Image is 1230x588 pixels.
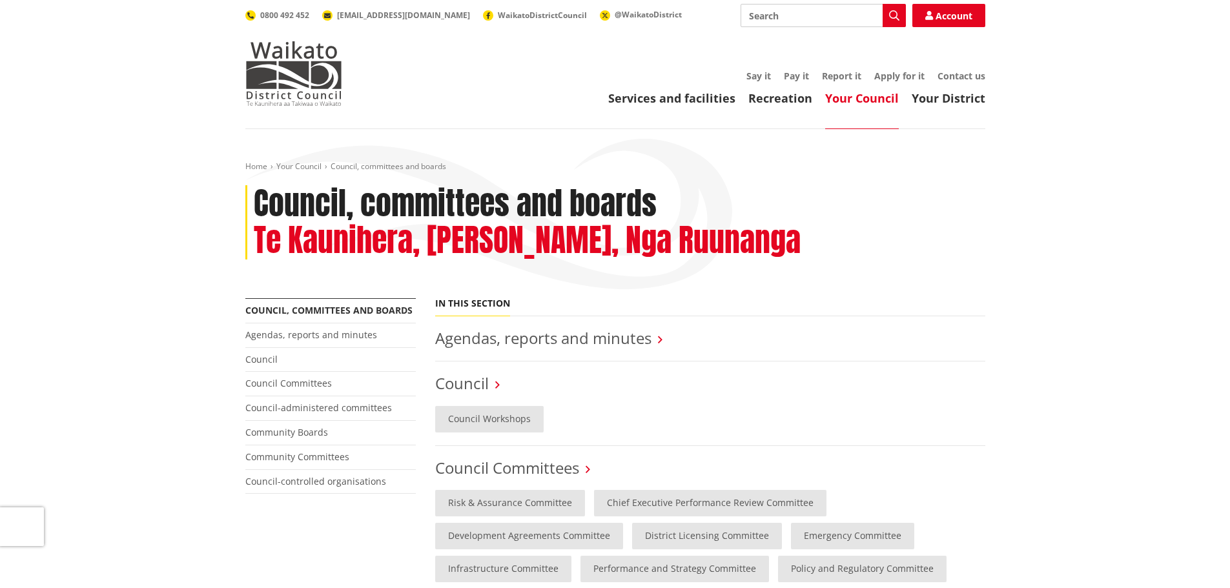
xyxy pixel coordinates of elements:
img: Waikato District Council - Te Kaunihera aa Takiwaa o Waikato [245,41,342,106]
a: Community Committees [245,451,349,463]
a: Council Workshops [435,406,544,432]
a: Your District [912,90,985,106]
a: Say it [746,70,771,82]
a: Policy and Regulatory Committee [778,556,947,582]
a: [EMAIL_ADDRESS][DOMAIN_NAME] [322,10,470,21]
a: Risk & Assurance Committee [435,490,585,516]
a: Chief Executive Performance Review Committee [594,490,826,516]
span: 0800 492 452 [260,10,309,21]
a: Development Agreements Committee [435,523,623,549]
h2: Te Kaunihera, [PERSON_NAME], Nga Ruunanga [254,222,801,259]
span: [EMAIL_ADDRESS][DOMAIN_NAME] [337,10,470,21]
a: Council Committees [245,377,332,389]
a: Account [912,4,985,27]
nav: breadcrumb [245,161,985,172]
a: Report it [822,70,861,82]
a: Council, committees and boards [245,304,413,316]
input: Search input [741,4,906,27]
a: Performance and Strategy Committee [580,556,769,582]
a: Council [435,372,489,394]
a: Your Council [276,161,322,172]
span: @WaikatoDistrict [615,9,682,20]
h1: Council, committees and boards [254,185,657,223]
a: Contact us [938,70,985,82]
a: Council-administered committees [245,401,392,414]
a: Infrastructure Committee [435,556,571,582]
span: Council, committees and boards [331,161,446,172]
a: Home [245,161,267,172]
a: 0800 492 452 [245,10,309,21]
a: Emergency Committee [791,523,914,549]
a: WaikatoDistrictCouncil [483,10,587,21]
a: Council [245,353,278,365]
a: Agendas, reports and minutes [435,327,651,349]
a: Council Committees [435,457,579,478]
h5: In this section [435,298,510,309]
a: @WaikatoDistrict [600,9,682,20]
a: Agendas, reports and minutes [245,329,377,341]
a: Council-controlled organisations [245,475,386,487]
a: Services and facilities [608,90,735,106]
a: Pay it [784,70,809,82]
a: Apply for it [874,70,925,82]
a: Your Council [825,90,899,106]
a: Community Boards [245,426,328,438]
a: Recreation [748,90,812,106]
a: District Licensing Committee [632,523,782,549]
span: WaikatoDistrictCouncil [498,10,587,21]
